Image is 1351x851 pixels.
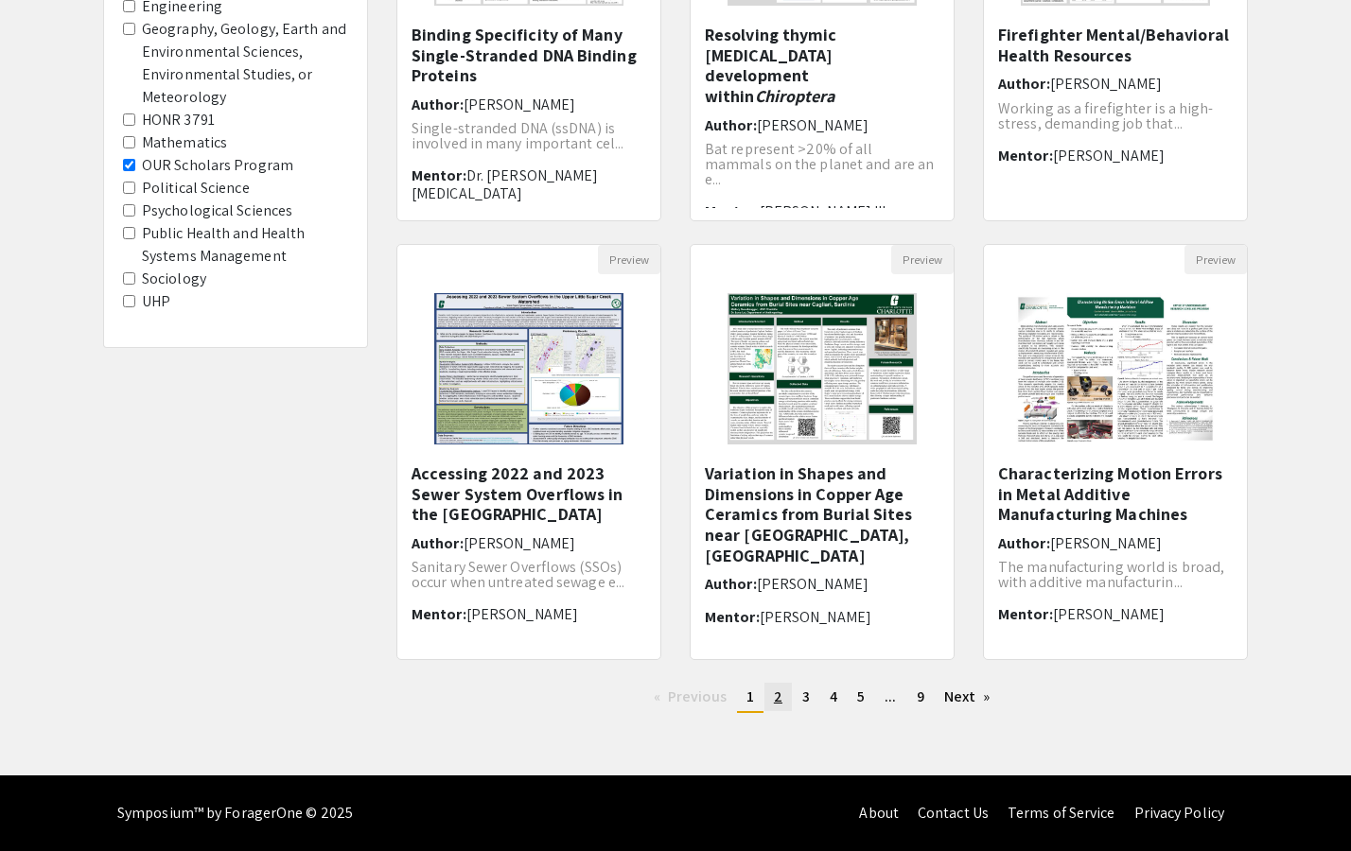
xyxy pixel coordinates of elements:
[891,245,954,274] button: Preview
[1008,803,1115,823] a: Terms of Service
[917,686,924,706] span: 9
[412,165,598,203] span: Dr. [PERSON_NAME][MEDICAL_DATA]
[998,25,1233,65] h5: Firefighter Mental/Behavioral Health Resources
[998,604,1053,624] span: Mentor:
[998,146,1053,165] span: Mentor:
[705,201,760,221] span: Mentor:
[412,165,466,185] span: Mentor:
[746,686,754,706] span: 1
[142,222,348,268] label: Public Health and Health Systems Management
[412,534,646,552] h6: Author:
[983,244,1248,660] div: Open Presentation <p class="ql-align-center"><strong>Characterizing Motion Errors in Metal Additi...
[774,686,782,706] span: 2
[998,534,1233,552] h6: Author:
[142,131,227,154] label: Mathematics
[412,118,623,153] span: Single-stranded DNA (ssDNA) is involved in many important cel...
[412,463,646,525] h5: Accessing 2022 and 2023 Sewer System Overflows in the [GEOGRAPHIC_DATA]
[142,18,348,109] label: Geography, Geology, Earth and Environmental Sciences, Environmental Studies, or Meteorology
[935,683,1000,711] a: Next page
[142,154,293,177] label: OUR Scholars Program
[14,766,80,837] iframe: Chat
[598,245,660,274] button: Preview
[705,607,760,627] span: Mentor:
[998,557,1224,592] span: The manufacturing world is broad, with additive manufacturin...
[117,775,353,851] div: Symposium™ by ForagerOne © 2025
[709,274,936,463] img: <p><strong style="background-color: transparent; color: rgb(0, 0, 0);">Variation in Shapes and Di...
[1053,146,1165,165] span: [PERSON_NAME]
[705,25,939,106] h5: Resolving thymic [MEDICAL_DATA] development within
[830,686,837,706] span: 4
[757,574,868,594] span: [PERSON_NAME]
[690,244,955,660] div: Open Presentation <p><strong style="background-color: transparent; color: rgb(0, 0, 0);">Variatio...
[415,274,642,463] img: <p>Accessing 2022 and 2023 Sewer System Overflows in the Upper Little Sugar Creek Watershed</p>
[668,686,727,706] span: Previous
[760,607,871,627] span: [PERSON_NAME]
[412,25,646,86] h5: Binding Specificity of Many Single-Stranded DNA Binding Proteins
[1053,604,1165,624] span: [PERSON_NAME]
[1050,74,1162,94] span: [PERSON_NAME]
[412,96,646,113] h6: Author:
[464,95,575,114] span: [PERSON_NAME]
[998,98,1214,133] span: Working as a firefighter is a high-stress, demanding job that...
[757,115,868,135] span: [PERSON_NAME]
[142,268,206,290] label: Sociology
[705,575,939,593] h6: Author:
[1184,245,1247,274] button: Preview
[464,533,575,553] span: [PERSON_NAME]
[755,85,835,107] em: Chiroptera
[995,274,1235,463] img: <p class="ql-align-center"><strong>Characterizing Motion Errors in Metal Additive Manufacturing M...
[396,244,661,660] div: Open Presentation <p>Accessing 2022 and 2023 Sewer System Overflows in the Upper Little Sugar Cre...
[705,139,934,189] span: Bat represent >20% of all mammals on the planet and are an e...
[1134,803,1224,823] a: Privacy Policy
[142,177,250,200] label: Political Science
[142,109,215,131] label: HONR 3791
[802,686,810,706] span: 3
[705,463,939,565] h5: Variation in Shapes and Dimensions in Copper Age Ceramics from Burial Sites near [GEOGRAPHIC_DATA...
[142,200,292,222] label: Psychological Sciences
[859,803,899,823] a: About
[142,290,170,313] label: UHP
[1050,533,1162,553] span: [PERSON_NAME]
[857,686,865,706] span: 5
[396,683,1248,713] ul: Pagination
[998,463,1233,525] h5: Characterizing Motion Errors in Metal Additive Manufacturing Machines
[760,201,886,221] span: [PERSON_NAME] III
[466,604,578,624] span: [PERSON_NAME]
[998,75,1233,93] h6: Author:
[412,604,466,624] span: Mentor:
[918,803,989,823] a: Contact Us
[885,686,896,706] span: ...
[705,116,939,134] h6: Author:
[412,557,624,592] span: Sanitary Sewer Overflows (SSOs) occur when untreated sewage e...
